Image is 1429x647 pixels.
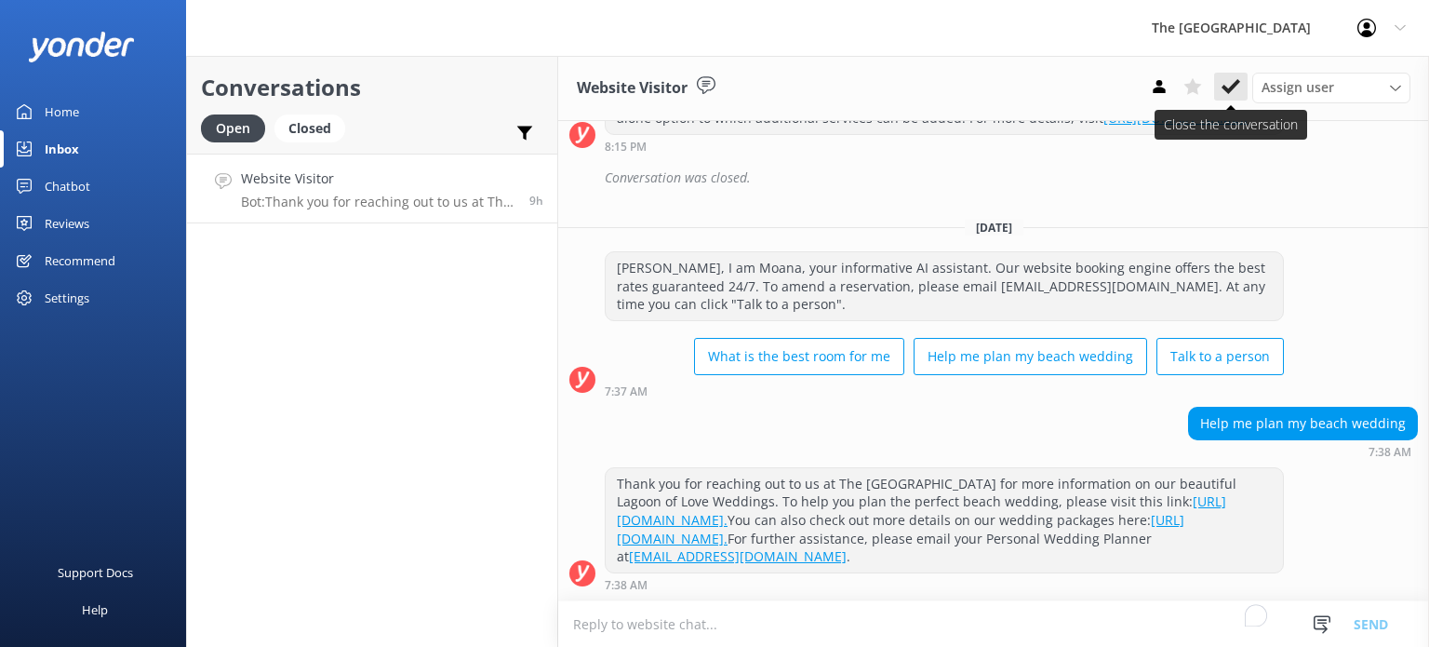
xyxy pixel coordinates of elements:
[605,384,1284,398] div: Aug 21 2025 01:37pm (UTC -10:00) Pacific/Honolulu
[274,117,354,138] a: Closed
[45,242,115,279] div: Recommend
[201,115,265,142] div: Open
[45,279,89,317] div: Settings
[1188,445,1418,458] div: Aug 21 2025 01:38pm (UTC -10:00) Pacific/Honolulu
[605,162,1418,194] div: Conversation was closed.
[1369,447,1411,458] strong: 7:38 AM
[1189,408,1417,439] div: Help me plan my beach wedding
[1252,73,1410,102] div: Assign User
[45,168,90,205] div: Chatbot
[1156,338,1284,375] button: Talk to a person
[45,205,89,242] div: Reviews
[577,76,688,101] h3: Website Visitor
[28,32,135,62] img: yonder-white-logo.png
[605,386,648,398] strong: 7:37 AM
[965,220,1023,236] span: [DATE]
[187,154,557,223] a: Website VisitorBot:Thank you for reaching out to us at The [GEOGRAPHIC_DATA] for more information...
[914,338,1147,375] button: Help me plan my beach wedding
[629,547,847,565] a: [EMAIL_ADDRESS][DOMAIN_NAME]
[201,70,543,105] h2: Conversations
[45,93,79,130] div: Home
[569,162,1418,194] div: 2025-08-17T13:36:08.575
[617,492,1226,529] a: [URL][DOMAIN_NAME].
[558,601,1429,647] textarea: To enrich screen reader interactions, please activate Accessibility in Grammarly extension settings
[529,193,543,209] span: Aug 21 2025 01:38pm (UTC -10:00) Pacific/Honolulu
[605,580,648,591] strong: 7:38 AM
[617,511,1184,547] a: [URL][DOMAIN_NAME].
[606,468,1283,573] div: Thank you for reaching out to us at The [GEOGRAPHIC_DATA] for more information on our beautiful L...
[201,117,274,138] a: Open
[605,140,1284,153] div: Aug 17 2025 02:15am (UTC -10:00) Pacific/Honolulu
[241,168,515,189] h4: Website Visitor
[605,578,1284,591] div: Aug 21 2025 01:38pm (UTC -10:00) Pacific/Honolulu
[45,130,79,168] div: Inbox
[1262,77,1334,98] span: Assign user
[241,194,515,210] p: Bot: Thank you for reaching out to us at The [GEOGRAPHIC_DATA] for more information on our beauti...
[58,554,133,591] div: Support Docs
[274,115,345,142] div: Closed
[606,252,1283,320] div: [PERSON_NAME], I am Moana, your informative AI assistant. Our website booking engine offers the b...
[605,142,647,153] strong: 8:15 PM
[694,338,904,375] button: What is the best room for me
[82,591,108,628] div: Help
